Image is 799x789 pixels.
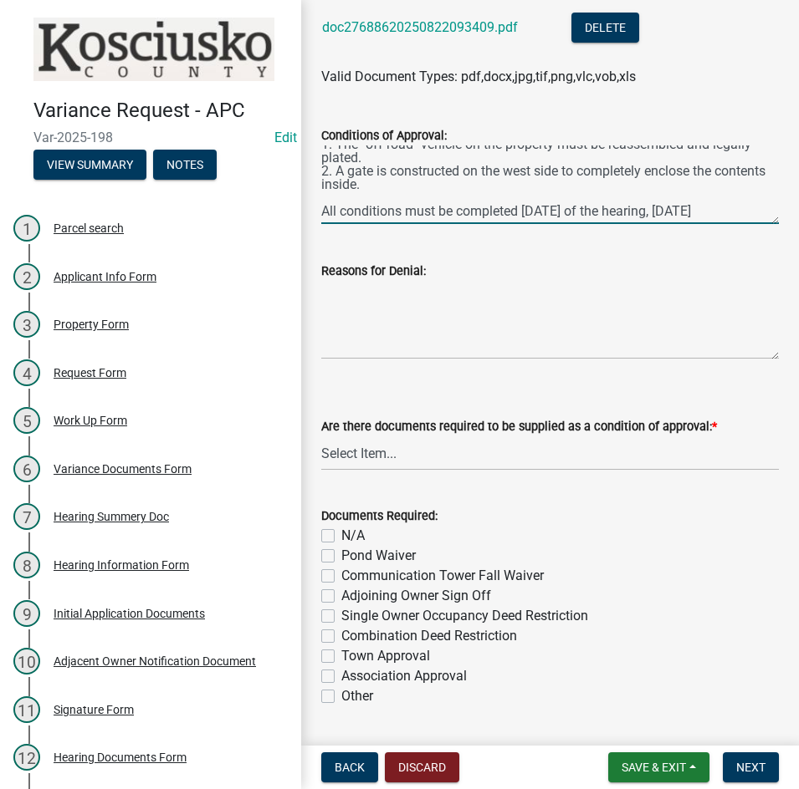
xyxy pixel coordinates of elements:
[54,608,205,619] div: Initial Application Documents
[13,456,40,482] div: 6
[54,318,129,330] div: Property Form
[608,752,709,782] button: Save & Exit
[54,704,134,715] div: Signature Form
[13,215,40,242] div: 1
[13,696,40,723] div: 11
[723,752,779,782] button: Next
[13,359,40,386] div: 4
[54,271,156,283] div: Applicant Info Form
[341,586,491,606] label: Adjoining Owner Sign Off
[54,655,256,667] div: Adjacent Owner Notification Document
[736,761,766,774] span: Next
[341,546,416,566] label: Pond Waiver
[341,686,373,706] label: Other
[13,263,40,290] div: 2
[341,566,544,586] label: Communication Tower Fall Waiver
[274,130,297,145] wm-modal-confirm: Edit Application Number
[13,552,40,578] div: 8
[341,606,588,626] label: Single Owner Occupancy Deed Restriction
[54,463,192,475] div: Variance Documents Form
[13,600,40,627] div: 9
[54,415,127,426] div: Work Up Form
[54,751,187,763] div: Hearing Documents Form
[153,150,217,180] button: Notes
[322,19,518,35] a: doc27688620250822093409.pdf
[13,503,40,530] div: 7
[571,21,639,37] wm-modal-confirm: Delete Document
[274,130,297,145] a: Edit
[33,150,146,180] button: View Summary
[33,18,274,81] img: Kosciusko County, Indiana
[321,266,426,277] label: Reasons for Denial:
[321,511,438,522] label: Documents Required:
[321,421,717,433] label: Are there documents required to be supplied as a condition of approval:
[622,761,686,774] span: Save & Exit
[321,752,378,782] button: Back
[54,559,189,571] div: Hearing Information Form
[13,407,40,434] div: 5
[13,648,40,674] div: 10
[33,130,268,145] span: Var-2025-198
[385,752,459,782] button: Discard
[341,646,430,666] label: Town Approval
[341,626,517,646] label: Combination Deed Restriction
[571,13,639,43] button: Delete
[341,526,365,546] label: N/A
[54,511,169,522] div: Hearing Summery Doc
[33,159,146,172] wm-modal-confirm: Summary
[321,69,636,84] span: Valid Document Types: pdf,docx,jpg,tif,png,vlc,vob,xls
[341,666,467,686] label: Association Approval
[13,744,40,771] div: 12
[153,159,217,172] wm-modal-confirm: Notes
[13,311,40,338] div: 3
[54,367,126,379] div: Request Form
[33,99,288,123] h4: Variance Request - APC
[335,761,365,774] span: Back
[321,130,447,142] label: Conditions of Approval:
[54,222,124,234] div: Parcel search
